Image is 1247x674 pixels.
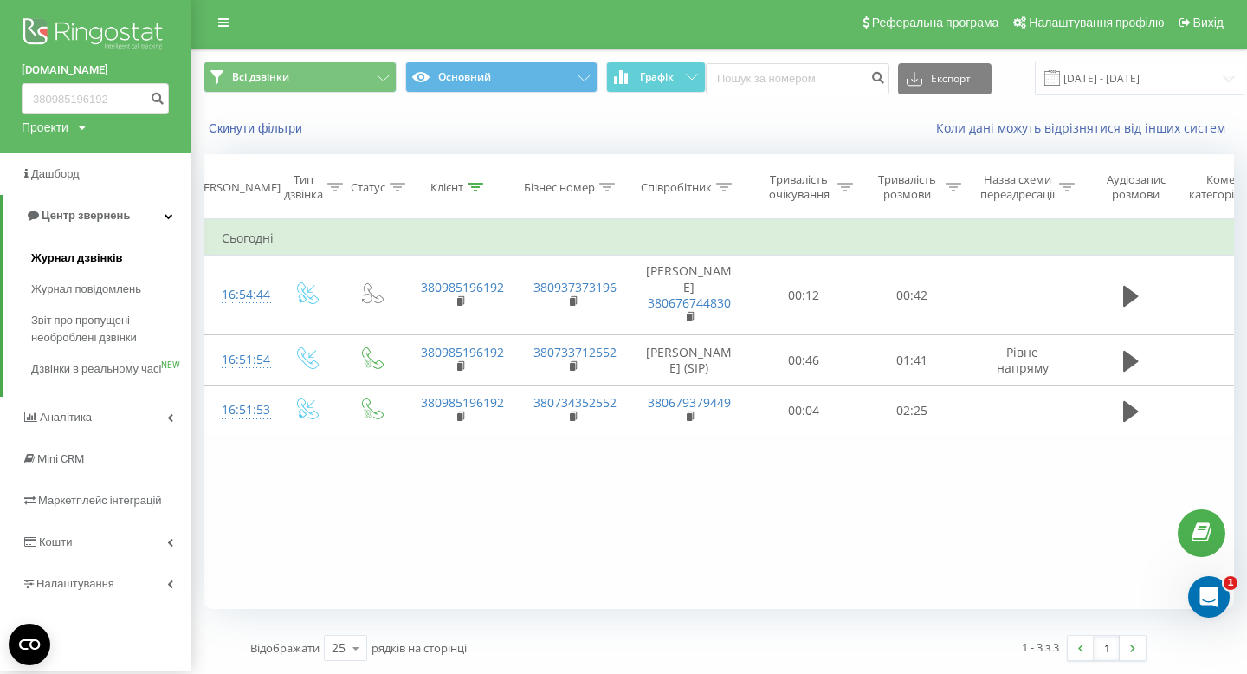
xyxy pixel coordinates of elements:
td: 00:42 [858,256,966,335]
span: Дзвінки в реальному часі [31,360,161,378]
a: 380679379449 [648,394,731,411]
a: Журнал повідомлень [31,274,191,305]
td: [PERSON_NAME] (SIP) [629,335,750,386]
div: Тривалість очікування [765,172,833,202]
a: [DOMAIN_NAME] [22,62,169,79]
span: Журнал дзвінків [31,250,123,267]
a: 380985196192 [421,394,504,411]
span: Звіт про пропущені необроблені дзвінки [31,312,182,347]
td: 01:41 [858,335,966,386]
a: Коли дані можуть відрізнятися вiд інших систем [936,120,1234,136]
span: Кошти [39,535,72,548]
div: Тип дзвінка [284,172,323,202]
span: Центр звернень [42,209,130,222]
a: 1 [1094,636,1120,660]
td: 00:12 [750,256,858,335]
span: 1 [1224,576,1237,590]
a: 380985196192 [421,279,504,295]
a: Журнал дзвінків [31,243,191,274]
a: 380676744830 [648,295,731,311]
div: [PERSON_NAME] [193,180,281,195]
a: 380734352552 [533,394,617,411]
div: 1 - 3 з 3 [1022,638,1059,656]
button: Open CMP widget [9,624,50,665]
button: Всі дзвінки [204,62,397,93]
span: Налаштування [36,577,114,590]
span: Журнал повідомлень [31,281,141,298]
div: Назва схеми переадресації [980,172,1055,202]
span: Графік [640,71,674,83]
div: Співробітник [641,180,712,195]
span: рядків на сторінці [372,640,467,656]
div: 16:51:54 [222,343,256,377]
input: Пошук за номером [706,63,889,94]
div: 16:54:44 [222,278,256,312]
td: Рівне напряму [966,335,1079,386]
span: Mini CRM [37,452,84,465]
a: 380937373196 [533,279,617,295]
span: Вихід [1193,16,1224,29]
span: Аналiтика [40,411,92,424]
div: Проекти [22,119,68,136]
div: Тривалість розмови [873,172,941,202]
span: Всі дзвінки [232,70,289,84]
span: Налаштування профілю [1029,16,1164,29]
div: 25 [332,639,346,657]
button: Основний [405,62,598,93]
td: 00:04 [750,386,858,436]
td: 02:25 [858,386,966,436]
span: Дашборд [31,167,80,180]
div: Бізнес номер [524,180,595,195]
div: Аудіозапис розмови [1094,172,1178,202]
div: Статус [351,180,385,195]
a: 380985196192 [421,344,504,360]
div: 16:51:53 [222,393,256,427]
span: Реферальна програма [872,16,999,29]
div: Клієнт [430,180,463,195]
a: Дзвінки в реальному часіNEW [31,353,191,385]
input: Пошук за номером [22,83,169,114]
a: Центр звернень [3,195,191,237]
td: 00:46 [750,335,858,386]
button: Скинути фільтри [204,120,311,136]
button: Графік [606,62,706,93]
span: Маркетплейс інтеграцій [38,494,162,507]
a: Звіт про пропущені необроблені дзвінки [31,305,191,353]
span: Відображати [250,640,320,656]
a: 380733712552 [533,344,617,360]
iframe: Intercom live chat [1188,576,1230,618]
td: [PERSON_NAME] [629,256,750,335]
img: Ringostat logo [22,14,169,57]
button: Експорт [898,63,992,94]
